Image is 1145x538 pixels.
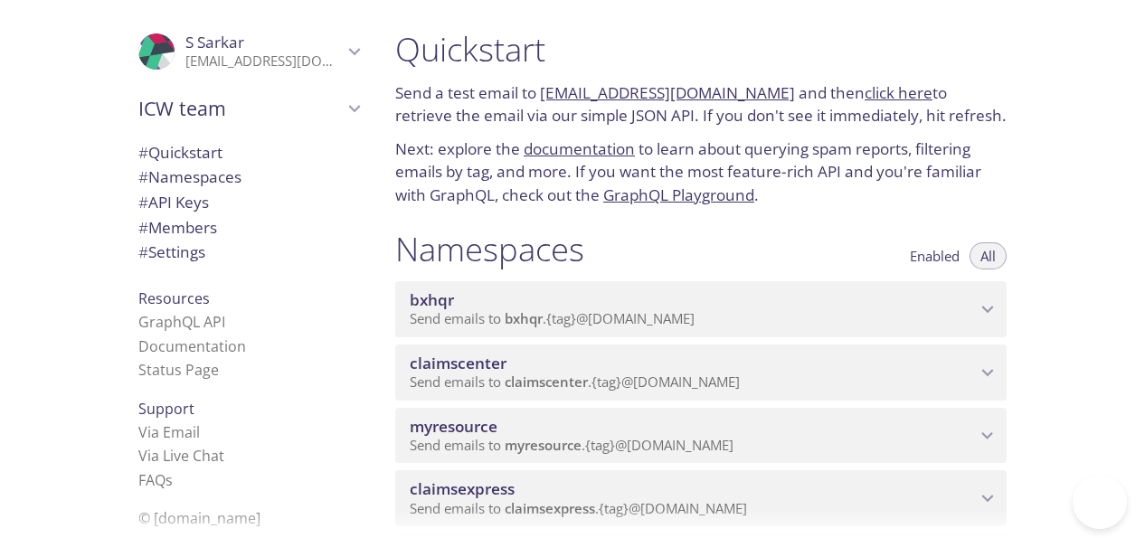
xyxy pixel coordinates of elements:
[138,288,210,308] span: Resources
[410,478,515,499] span: claimsexpress
[505,373,588,391] span: claimscenter
[138,96,343,121] span: ICW team
[395,408,1007,464] div: myresource namespace
[395,137,1007,207] p: Next: explore the to learn about querying spam reports, filtering emails by tag, and more. If you...
[124,240,374,265] div: Team Settings
[138,217,148,238] span: #
[899,242,970,269] button: Enabled
[138,192,209,212] span: API Keys
[138,142,222,163] span: Quickstart
[124,85,374,132] div: ICW team
[395,29,1007,70] h1: Quickstart
[124,165,374,190] div: Namespaces
[395,229,584,269] h1: Namespaces
[395,470,1007,526] div: claimsexpress namespace
[138,360,219,380] a: Status Page
[970,242,1007,269] button: All
[138,142,148,163] span: #
[124,22,374,81] div: S Sarkar
[505,436,582,454] span: myresource
[138,312,225,332] a: GraphQL API
[138,217,217,238] span: Members
[185,52,343,71] p: [EMAIL_ADDRESS][DOMAIN_NAME]
[865,82,932,103] a: click here
[410,499,747,517] span: Send emails to . {tag} @[DOMAIN_NAME]
[395,81,1007,127] p: Send a test email to and then to retrieve the email via our simple JSON API. If you don't see it ...
[138,399,194,419] span: Support
[138,166,241,187] span: Namespaces
[395,345,1007,401] div: claimscenter namespace
[410,353,506,373] span: claimscenter
[124,140,374,165] div: Quickstart
[138,241,205,262] span: Settings
[410,436,733,454] span: Send emails to . {tag} @[DOMAIN_NAME]
[1073,475,1127,529] iframe: Help Scout Beacon - Open
[410,289,454,310] span: bxhqr
[410,416,497,437] span: myresource
[166,470,173,490] span: s
[395,281,1007,337] div: bxhqr namespace
[124,190,374,215] div: API Keys
[138,470,173,490] a: FAQ
[138,166,148,187] span: #
[603,184,754,205] a: GraphQL Playground
[410,373,740,391] span: Send emails to . {tag} @[DOMAIN_NAME]
[185,32,244,52] span: S Sarkar
[540,82,795,103] a: [EMAIL_ADDRESS][DOMAIN_NAME]
[124,215,374,241] div: Members
[138,422,200,442] a: Via Email
[138,192,148,212] span: #
[410,309,695,327] span: Send emails to . {tag} @[DOMAIN_NAME]
[138,336,246,356] a: Documentation
[138,241,148,262] span: #
[524,138,635,159] a: documentation
[505,309,543,327] span: bxhqr
[505,499,595,517] span: claimsexpress
[138,446,224,466] a: Via Live Chat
